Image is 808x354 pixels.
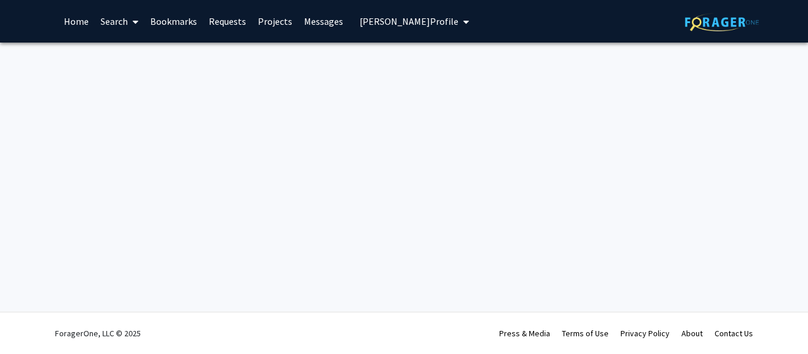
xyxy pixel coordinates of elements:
[144,1,203,42] a: Bookmarks
[58,1,95,42] a: Home
[685,13,759,31] img: ForagerOne Logo
[95,1,144,42] a: Search
[360,15,458,27] span: [PERSON_NAME] Profile
[55,313,141,354] div: ForagerOne, LLC © 2025
[681,328,703,339] a: About
[562,328,609,339] a: Terms of Use
[715,328,753,339] a: Contact Us
[252,1,298,42] a: Projects
[499,328,550,339] a: Press & Media
[298,1,349,42] a: Messages
[203,1,252,42] a: Requests
[620,328,670,339] a: Privacy Policy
